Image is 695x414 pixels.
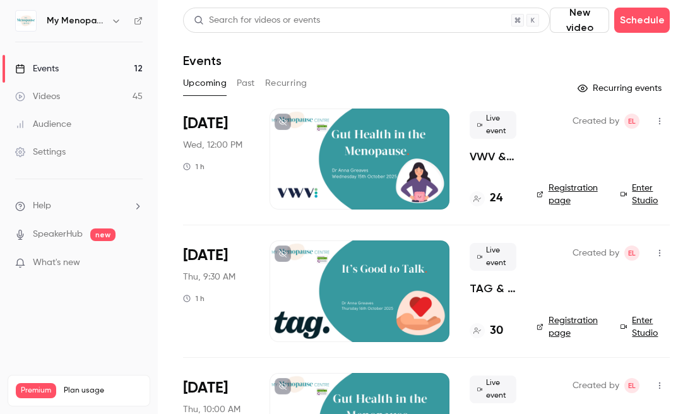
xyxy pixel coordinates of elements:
span: What's new [33,256,80,269]
a: Enter Studio [621,182,670,207]
img: My Menopause Centre [16,11,36,31]
span: Wed, 12:00 PM [183,139,242,151]
span: new [90,228,116,241]
div: Oct 15 Wed, 12:00 PM (Europe/London) [183,109,249,210]
h1: Events [183,53,222,68]
span: Created by [573,114,619,129]
a: 30 [470,322,503,340]
span: Emma Lambourne [624,378,639,393]
span: EL [628,114,636,129]
span: [DATE] [183,245,228,266]
a: SpeakerHub [33,228,83,241]
span: Emma Lambourne [624,245,639,261]
span: Emma Lambourne [624,114,639,129]
div: Search for videos or events [194,14,320,27]
div: Videos [15,90,60,103]
span: EL [628,378,636,393]
span: Created by [573,378,619,393]
button: Schedule [614,8,670,33]
button: Past [237,73,255,93]
a: Registration page [537,182,605,207]
div: Oct 16 Thu, 9:30 AM (Europe/London) [183,240,249,341]
div: Settings [15,146,66,158]
button: Recurring [265,73,307,93]
div: Audience [15,118,71,131]
button: New video [550,8,609,33]
span: Thu, 9:30 AM [183,271,235,283]
div: 1 h [183,162,205,172]
h6: My Menopause Centre [47,15,106,27]
a: 24 [470,190,502,207]
span: Help [33,199,51,213]
span: Plan usage [64,386,142,396]
a: VWV & My Menopause Centre, presents:- "Gut Health in the Menopause" [470,149,516,164]
h4: 24 [490,190,502,207]
span: Live event [470,243,516,271]
button: Upcoming [183,73,227,93]
span: [DATE] [183,378,228,398]
iframe: Noticeable Trigger [128,257,143,269]
h4: 30 [490,322,503,340]
a: TAG & My Menopause Centre, presents:- "It's Good to Talk" [470,281,516,296]
li: help-dropdown-opener [15,199,143,213]
span: EL [628,245,636,261]
div: 1 h [183,293,205,304]
span: Live event [470,111,516,139]
div: Events [15,62,59,75]
a: Enter Studio [621,314,670,340]
span: [DATE] [183,114,228,134]
span: Premium [16,383,56,398]
a: Registration page [537,314,605,340]
span: Live event [470,376,516,403]
button: Recurring events [572,78,670,98]
span: Created by [573,245,619,261]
